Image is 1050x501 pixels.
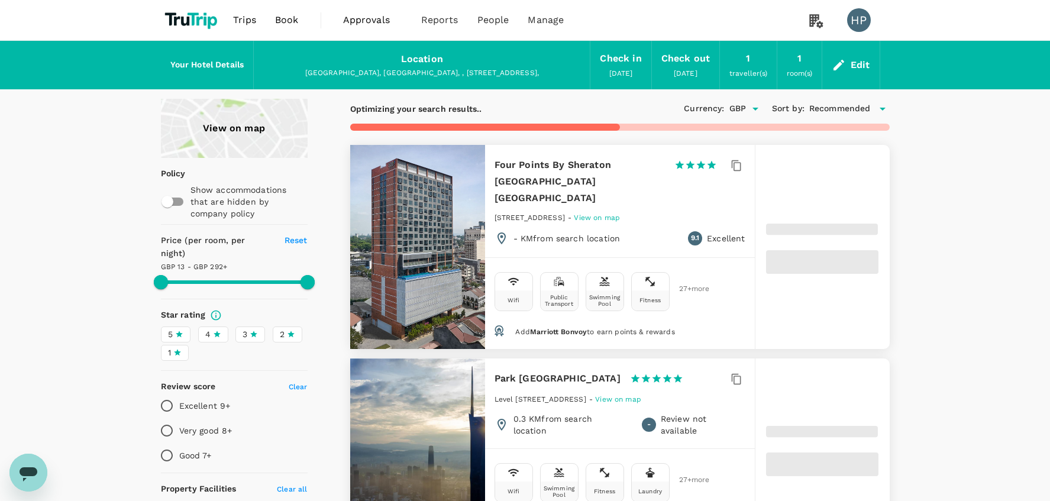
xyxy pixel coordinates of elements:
p: Excellent 9+ [179,400,231,412]
a: View on map [574,212,620,222]
span: - [589,395,595,403]
h6: Currency : [684,102,724,115]
p: - KM from search location [513,232,621,244]
div: Swimming Pool [589,294,621,307]
div: Edit [851,57,870,73]
div: Wifi [508,297,520,303]
div: Public Transport [543,294,576,307]
span: People [477,13,509,27]
h6: Four Points By Sheraton [GEOGRAPHIC_DATA] [GEOGRAPHIC_DATA] [495,157,665,206]
p: Policy [161,167,169,179]
h6: Star rating [161,309,206,322]
span: 4 [205,328,211,341]
div: 1 [746,50,750,67]
div: [GEOGRAPHIC_DATA], [GEOGRAPHIC_DATA], , [STREET_ADDRESS], [263,67,580,79]
span: Trips [233,13,256,27]
span: Approvals [343,13,402,27]
button: Open [747,101,764,117]
span: Level [STREET_ADDRESS] [495,395,586,403]
p: Good 7+ [179,450,212,461]
p: Excellent [707,232,745,244]
span: traveller(s) [729,69,767,77]
div: Check in [600,50,641,67]
div: HP [847,8,871,32]
p: Review not available [661,413,745,437]
span: 2 [280,328,285,341]
span: Add to earn points & rewards [515,328,674,336]
div: Location [401,51,443,67]
span: Clear all [277,485,307,493]
img: TruTrip logo [161,7,224,33]
span: 3 [243,328,247,341]
span: Reports [421,13,458,27]
span: 1 [168,347,171,359]
div: Laundry [638,488,662,494]
span: - [568,214,574,222]
span: room(s) [787,69,812,77]
p: 0.3 KM from search location [513,413,628,437]
span: Reset [285,235,308,245]
span: View on map [574,214,620,222]
h6: Sort by : [772,102,805,115]
iframe: Button to launch messaging window [9,454,47,492]
p: Show accommodations that are hidden by company policy [190,184,306,219]
div: Check out [661,50,710,67]
span: Marriott Bonvoy [530,328,587,336]
h6: Your Hotel Details [170,59,244,72]
span: GBP 13 - GBP 292+ [161,263,228,271]
p: Very good 8+ [179,425,232,437]
span: [DATE] [674,69,697,77]
span: 9.1 [691,232,699,244]
span: [DATE] [609,69,633,77]
h6: Property Facilities [161,483,237,496]
span: [STREET_ADDRESS] [495,214,565,222]
div: Fitness [594,488,615,494]
span: View on map [595,395,641,403]
div: 1 [797,50,802,67]
h6: Price (per room, per night) [161,234,271,260]
a: View on map [595,394,641,403]
h6: Review score [161,380,216,393]
span: 27 + more [679,285,697,293]
a: View on map [161,99,308,158]
svg: Star ratings are awarded to properties to represent the quality of services, facilities, and amen... [210,309,222,321]
span: 27 + more [679,476,697,484]
span: Recommended [809,102,871,115]
div: Fitness [639,297,661,303]
div: Wifi [508,488,520,494]
span: Clear [289,383,308,391]
span: Manage [528,13,564,27]
span: 5 [168,328,173,341]
h6: Park [GEOGRAPHIC_DATA] [495,370,621,387]
p: Optimizing your search results.. [350,103,482,115]
div: Swimming Pool [543,485,576,498]
span: - [647,419,651,431]
span: Book [275,13,299,27]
